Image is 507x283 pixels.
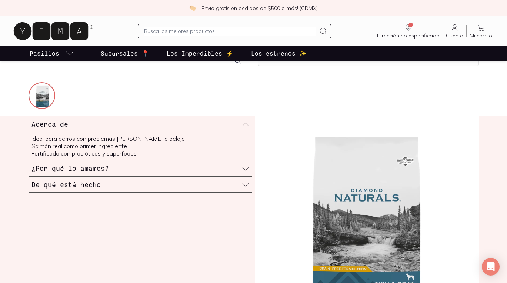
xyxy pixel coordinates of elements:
img: check [189,5,196,11]
a: Los Imperdibles ⚡️ [165,46,235,61]
h3: De qué está hecho [31,180,101,189]
a: pasillo-todos-link [28,46,76,61]
span: Dirección no especificada [377,32,440,39]
p: Los estrenos ✨ [251,49,307,58]
div: Open Intercom Messenger [482,258,500,276]
span: Mi carrito [470,32,492,39]
a: Los estrenos ✨ [250,46,308,61]
img: skin-coat_7ecc978e-2b0a-41b9-b19d-cd48ebaf076d=fwebp-q70-w256 [29,83,56,110]
span: Cuenta [446,32,463,39]
li: Salmón real como primer ingrediente [31,142,249,150]
p: Pasillos [30,49,59,58]
p: Los Imperdibles ⚡️ [167,49,233,58]
h3: Acerca de [31,119,68,129]
a: Mi carrito [467,23,495,39]
p: Sucursales 📍 [101,49,149,58]
a: Sucursales 📍 [99,46,150,61]
a: Cuenta [443,23,466,39]
li: Fortificado con probióticos y superfoods [31,150,249,157]
input: Busca los mejores productos [144,27,316,36]
p: ¡Envío gratis en pedidos de $500 o más! (CDMX) [200,4,318,12]
h3: ¿Por qué lo amamos? [31,163,109,173]
li: Ideal para perros con problemas [PERSON_NAME] o pelaje [31,135,249,142]
a: Dirección no especificada [374,23,443,39]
